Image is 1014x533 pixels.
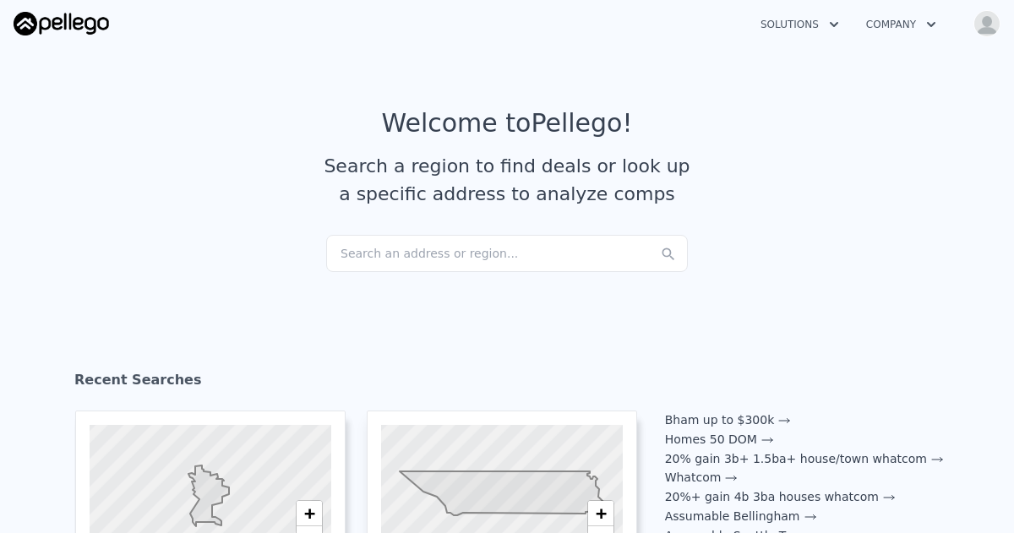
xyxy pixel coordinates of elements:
[297,501,322,526] a: Zoom in
[665,490,896,503] a: 20%+ gain 4b 3ba houses whatcom
[665,509,817,523] a: Assumable Bellingham
[318,152,696,208] div: Search a region to find deals or look up a specific address to analyze comps
[665,432,774,446] a: Homes 50 DOM
[382,108,633,139] div: Welcome to Pellego !
[326,235,688,272] div: Search an address or region...
[588,501,613,526] a: Zoom in
[973,10,1000,37] img: avatar
[74,356,940,411] div: Recent Searches
[596,503,607,524] span: +
[304,503,315,524] span: +
[665,413,792,427] a: Bham up to $300k
[665,470,739,484] a: Whatcom
[665,452,944,465] a: 20% gain 3b+ 1.5ba+ house/town whatcom
[747,9,853,40] button: Solutions
[14,12,109,35] img: Pellego
[853,9,950,40] button: Company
